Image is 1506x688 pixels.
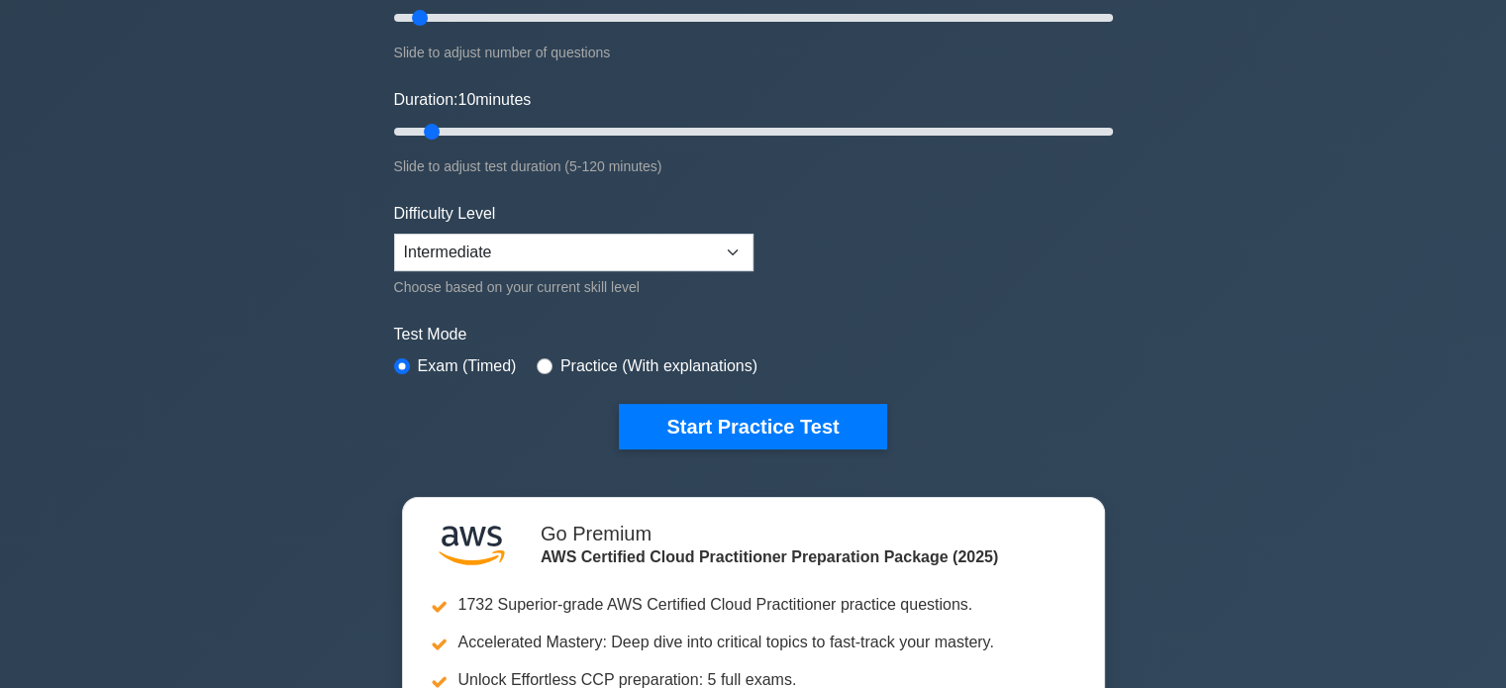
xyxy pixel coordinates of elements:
[394,202,496,226] label: Difficulty Level
[418,354,517,378] label: Exam (Timed)
[394,88,532,112] label: Duration: minutes
[394,41,1113,64] div: Slide to adjust number of questions
[394,275,753,299] div: Choose based on your current skill level
[394,323,1113,346] label: Test Mode
[457,91,475,108] span: 10
[560,354,757,378] label: Practice (With explanations)
[619,404,886,449] button: Start Practice Test
[394,154,1113,178] div: Slide to adjust test duration (5-120 minutes)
